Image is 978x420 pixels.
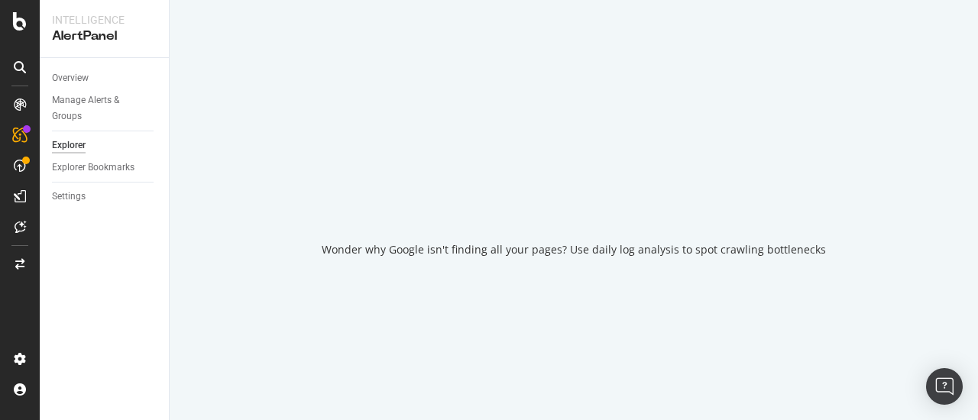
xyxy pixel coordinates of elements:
a: Explorer Bookmarks [52,160,158,176]
a: Manage Alerts & Groups [52,92,158,124]
div: Explorer [52,137,86,153]
div: Manage Alerts & Groups [52,92,144,124]
a: Explorer [52,137,158,153]
div: animation [519,163,629,218]
div: Overview [52,70,89,86]
div: Intelligence [52,12,157,27]
a: Overview [52,70,158,86]
div: Open Intercom Messenger [926,368,963,405]
a: Settings [52,189,158,205]
div: Explorer Bookmarks [52,160,134,176]
div: Settings [52,189,86,205]
div: Wonder why Google isn't finding all your pages? Use daily log analysis to spot crawling bottlenecks [322,242,826,257]
div: AlertPanel [52,27,157,45]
